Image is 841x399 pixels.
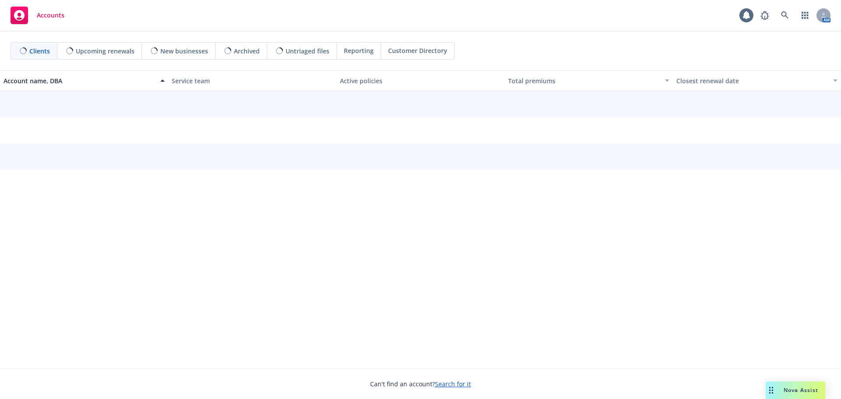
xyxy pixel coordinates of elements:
button: Total premiums [505,70,673,91]
span: Untriaged files [286,46,329,56]
a: Accounts [7,3,68,28]
span: Reporting [344,46,374,55]
div: Service team [172,76,333,85]
div: Total premiums [508,76,660,85]
span: Upcoming renewals [76,46,134,56]
span: Can't find an account? [370,379,471,388]
a: Switch app [796,7,814,24]
div: Active policies [340,76,501,85]
div: Closest renewal date [676,76,828,85]
button: Nova Assist [766,381,825,399]
span: Clients [29,46,50,56]
span: New businesses [160,46,208,56]
a: Search for it [435,380,471,388]
div: Drag to move [766,381,777,399]
button: Closest renewal date [673,70,841,91]
div: Account name, DBA [4,76,155,85]
span: Customer Directory [388,46,447,55]
span: Archived [234,46,260,56]
a: Report a Bug [756,7,774,24]
button: Active policies [336,70,505,91]
span: Nova Assist [784,386,818,394]
button: Service team [168,70,336,91]
span: Accounts [37,12,64,19]
a: Search [776,7,794,24]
